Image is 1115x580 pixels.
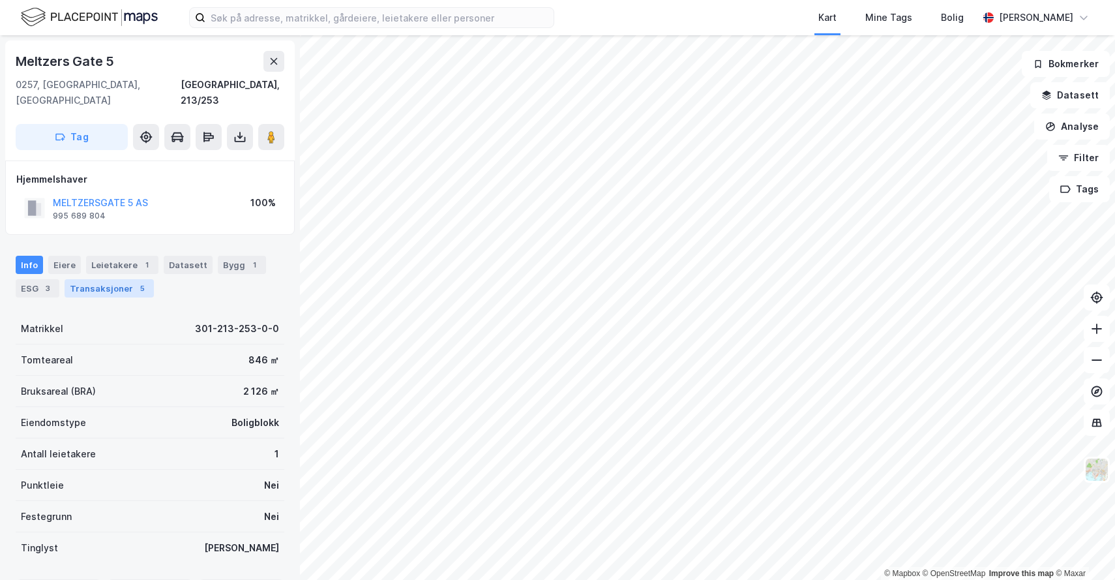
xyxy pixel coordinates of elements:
[53,211,106,221] div: 995 689 804
[218,256,266,274] div: Bygg
[999,10,1073,25] div: [PERSON_NAME]
[231,415,279,431] div: Boligblokk
[1047,145,1110,171] button: Filter
[1049,176,1110,202] button: Tags
[86,256,158,274] div: Leietakere
[181,77,284,108] div: [GEOGRAPHIC_DATA], 213/253
[264,478,279,493] div: Nei
[140,258,153,271] div: 1
[195,321,279,337] div: 301-213-253-0-0
[250,195,276,211] div: 100%
[41,282,54,295] div: 3
[65,279,154,298] div: Transaksjoner
[48,256,81,274] div: Eiere
[275,446,279,462] div: 1
[989,569,1054,578] a: Improve this map
[16,51,117,72] div: Meltzers Gate 5
[818,10,837,25] div: Kart
[21,384,96,399] div: Bruksareal (BRA)
[1022,51,1110,77] button: Bokmerker
[1084,457,1109,482] img: Z
[1050,517,1115,580] iframe: Chat Widget
[248,258,261,271] div: 1
[21,540,58,556] div: Tinglyst
[205,8,554,27] input: Søk på adresse, matrikkel, gårdeiere, leietakere eller personer
[16,279,59,298] div: ESG
[923,569,986,578] a: OpenStreetMap
[248,352,279,368] div: 846 ㎡
[865,10,912,25] div: Mine Tags
[21,415,86,431] div: Eiendomstype
[16,124,128,150] button: Tag
[21,478,64,493] div: Punktleie
[884,569,920,578] a: Mapbox
[21,6,158,29] img: logo.f888ab2527a4732fd821a326f86c7f29.svg
[136,282,149,295] div: 5
[21,321,63,337] div: Matrikkel
[204,540,279,556] div: [PERSON_NAME]
[16,172,284,187] div: Hjemmelshaver
[164,256,213,274] div: Datasett
[243,384,279,399] div: 2 126 ㎡
[21,509,72,525] div: Festegrunn
[941,10,964,25] div: Bolig
[264,509,279,525] div: Nei
[21,352,73,368] div: Tomteareal
[1030,82,1110,108] button: Datasett
[16,77,181,108] div: 0257, [GEOGRAPHIC_DATA], [GEOGRAPHIC_DATA]
[16,256,43,274] div: Info
[1034,114,1110,140] button: Analyse
[21,446,96,462] div: Antall leietakere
